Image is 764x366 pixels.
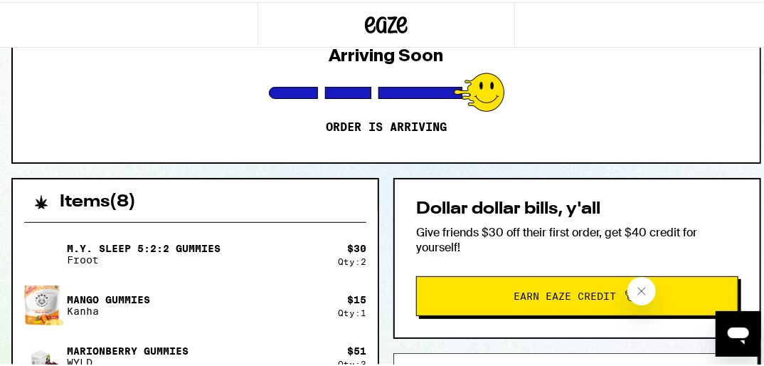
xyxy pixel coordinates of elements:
div: $ 51 [347,343,366,355]
span: Earn Eaze Credit [514,289,617,299]
img: Mango Gummies [24,282,64,325]
p: WYLD [67,355,189,366]
p: Mango Gummies [67,292,150,303]
iframe: Close message [627,275,656,303]
img: M.Y. SLEEP 5:2:2 Gummies [24,232,64,272]
iframe: Button to launch messaging window [716,309,761,355]
button: Earn Eaze Credit [416,274,738,314]
div: $ 15 [347,292,366,303]
div: Qty: 1 [338,306,366,315]
p: Kanha [67,303,150,315]
div: Arriving Soon [329,43,444,63]
p: M.Y. SLEEP 5:2:2 Gummies [67,241,221,252]
p: Froot [67,252,221,263]
span: Hi. Need any help? [9,10,102,21]
div: $ 30 [347,241,366,252]
h2: Items ( 8 ) [60,192,136,209]
div: Qty: 2 [338,255,366,264]
p: Order is arriving [326,118,447,132]
p: Marionberry Gummies [67,343,189,355]
h2: Dollar dollar bills, y'all [416,199,738,216]
p: Give friends $30 off their first order, get $40 credit for yourself! [416,223,738,253]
